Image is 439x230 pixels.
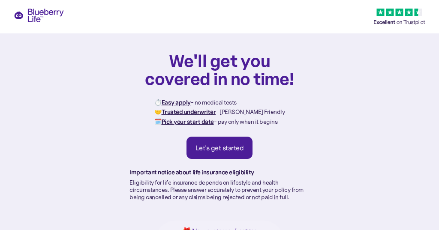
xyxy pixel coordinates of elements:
[195,143,244,152] div: Let's get started
[162,99,191,106] strong: Easy apply
[154,98,285,126] p: ⏱️ - no medical tests 🤝 - [PERSON_NAME] Friendly 🗓️ - pay only when it begins
[129,179,310,200] p: Eligibility for life insurance depends on lifestyle and health circumstances. Please answer accur...
[129,168,254,176] strong: Important notice about life insurance eligibility
[162,118,214,125] strong: Pick your start date
[186,137,253,159] a: Let's get started
[144,51,295,87] h1: We'll get you covered in no time!
[162,108,216,116] strong: Trusted underwriter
